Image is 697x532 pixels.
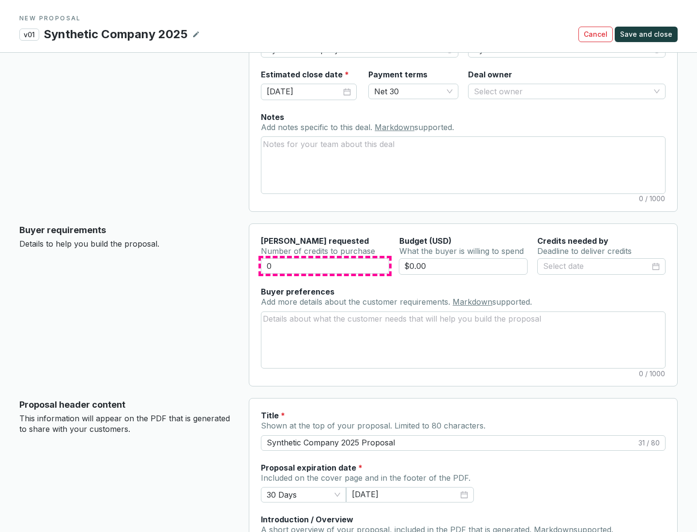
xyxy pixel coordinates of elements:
span: supported. [492,297,532,307]
a: Markdown [375,122,414,132]
p: Details to help you build the proposal. [19,239,233,250]
span: Deadline to deliver credits [537,246,632,256]
span: Save and close [620,30,672,39]
span: Number of credits to purchase [261,246,375,256]
span: supported. [414,122,454,132]
input: Select date [352,489,458,501]
span: Budget (USD) [399,236,452,246]
span: Shown at the top of your proposal. Limited to 80 characters. [261,421,485,430]
p: Synthetic Company 2025 [43,26,188,43]
p: This information will appear on the PDF that is generated to share with your customers. [19,414,233,434]
input: Select date [267,86,341,98]
button: Save and close [615,27,678,42]
p: v01 [19,29,39,41]
p: Proposal header content [19,398,233,412]
label: Buyer preferences [261,286,334,297]
p: Buyer requirements [19,223,233,237]
label: Credits needed by [537,236,608,246]
label: Estimated close date [261,69,349,80]
span: Add notes specific to this deal. [261,122,375,132]
label: Introduction / Overview [261,514,353,525]
p: NEW PROPOSAL [19,15,678,22]
label: Proposal expiration date [261,462,363,473]
span: Included on the cover page and in the footer of the PDF. [261,473,470,483]
span: Cancel [584,30,607,39]
label: Title [261,410,285,421]
span: 31 / 80 [638,438,660,448]
label: [PERSON_NAME] requested [261,236,369,246]
span: Net 30 [374,84,453,99]
a: Markdown [453,297,492,307]
label: Notes [261,112,284,122]
span: Add more details about the customer requirements. [261,297,453,307]
input: Select date [543,260,650,273]
label: Payment terms [368,69,427,80]
button: Cancel [578,27,613,42]
span: What the buyer is willing to spend [399,246,524,256]
span: 30 Days [267,488,340,502]
label: Deal owner [468,69,512,80]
